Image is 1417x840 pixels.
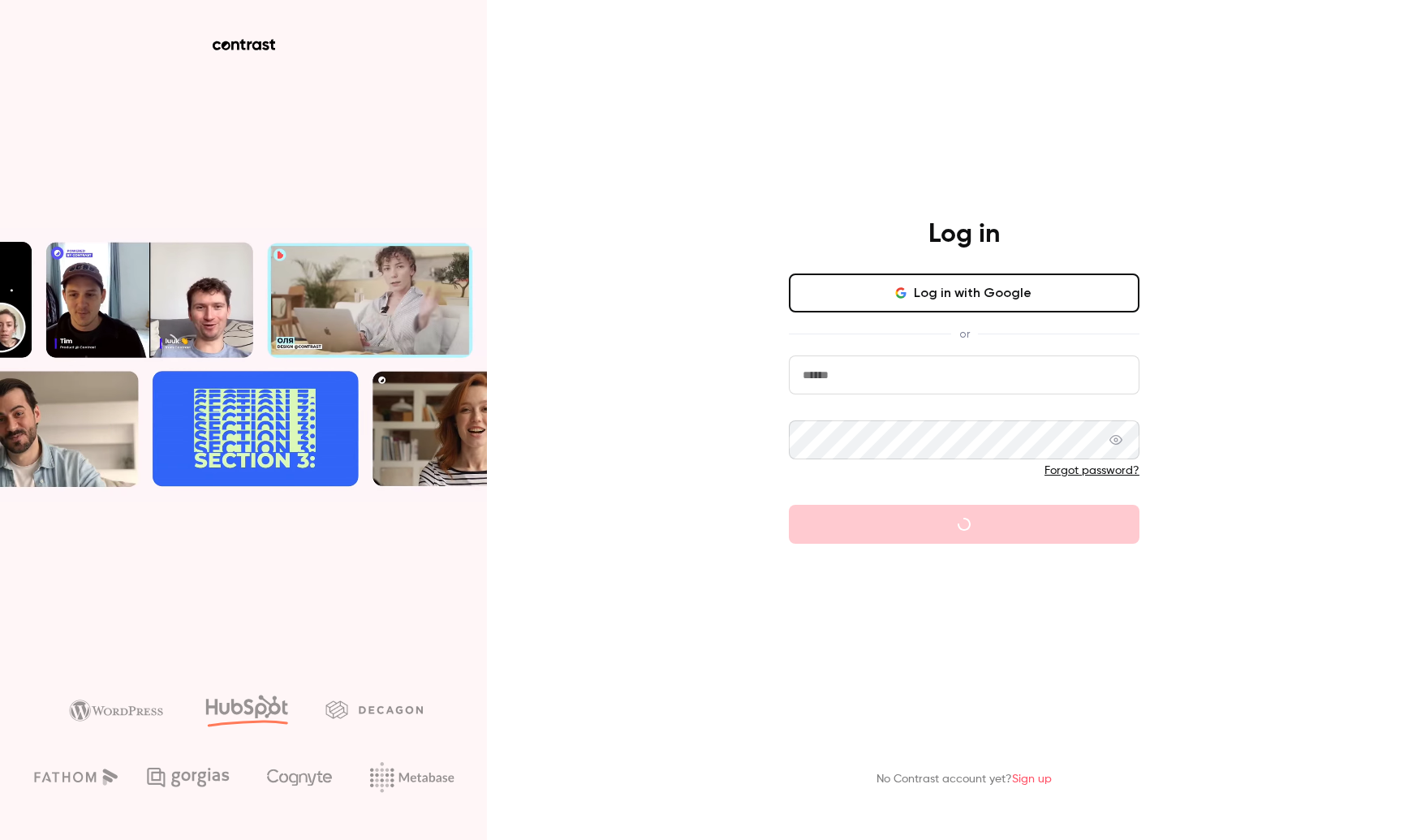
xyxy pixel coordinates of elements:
[789,274,1139,312] button: Log in with Google
[951,325,978,342] span: or
[1044,465,1139,476] a: Forgot password?
[928,218,1000,251] h4: Log in
[1012,773,1052,785] a: Sign up
[876,771,1052,788] p: No Contrast account yet?
[325,700,423,718] img: decagon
